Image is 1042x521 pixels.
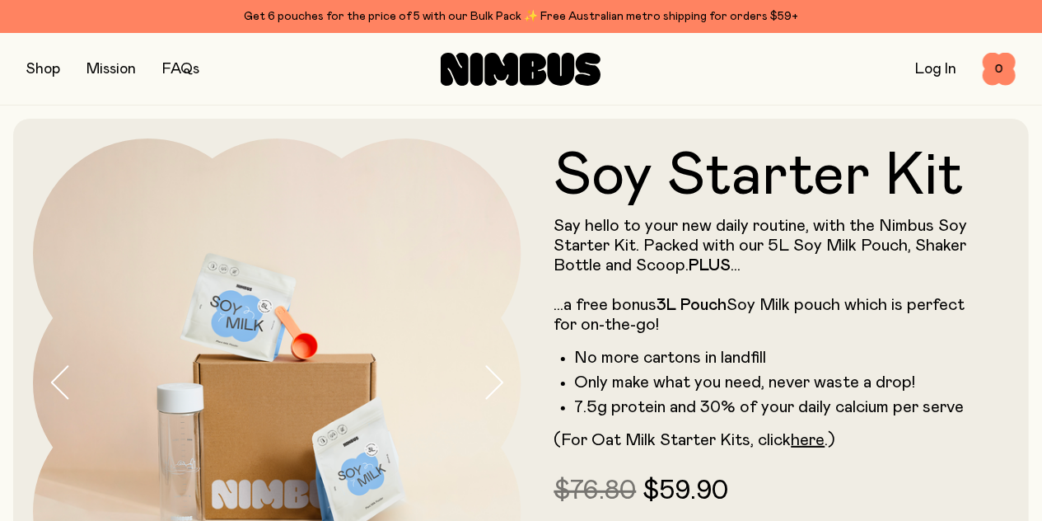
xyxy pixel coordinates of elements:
[554,478,637,505] span: $76.80
[825,432,836,448] span: .)
[26,7,1016,26] div: Get 6 pouches for the price of 5 with our Bulk Pack ✨ Free Australian metro shipping for orders $59+
[554,432,792,448] span: (For Oat Milk Starter Kits, click
[915,62,956,77] a: Log In
[643,478,729,505] span: $59.90
[575,373,977,392] li: Only make what you need, never waste a drop!
[162,62,199,77] a: FAQs
[689,257,731,274] strong: PLUS
[86,62,136,77] a: Mission
[554,216,977,335] p: Say hello to your new daily routine, with the Nimbus Soy Starter Kit. Packed with our 5L Soy Milk...
[575,348,977,368] li: No more cartons in landfill
[983,53,1016,86] button: 0
[681,297,727,313] strong: Pouch
[575,397,977,417] li: 7.5g protein and 30% of your daily calcium per serve
[792,432,825,448] a: here
[657,297,677,313] strong: 3L
[554,147,977,206] h1: Soy Starter Kit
